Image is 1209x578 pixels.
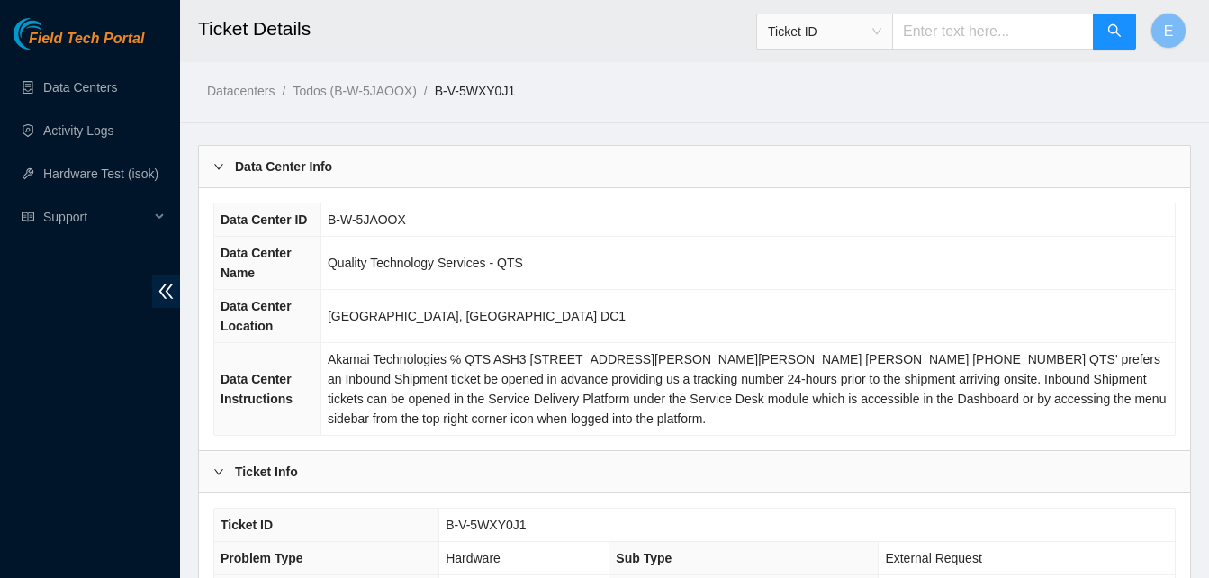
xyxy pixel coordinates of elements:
span: Data Center ID [221,212,307,227]
span: double-left [152,275,180,308]
button: E [1150,13,1186,49]
div: Ticket Info [199,451,1190,492]
span: Quality Technology Services - QTS [328,256,523,270]
span: right [213,161,224,172]
span: B-W-5JAOOX [328,212,406,227]
span: [GEOGRAPHIC_DATA], [GEOGRAPHIC_DATA] DC1 [328,309,626,323]
a: B-V-5WXY0J1 [435,84,515,98]
a: Datacenters [207,84,275,98]
span: Akamai Technologies ℅ QTS ASH3 [STREET_ADDRESS][PERSON_NAME][PERSON_NAME] [PERSON_NAME] [PHONE_NU... [328,352,1166,426]
span: Data Center Name [221,246,292,280]
a: Akamai TechnologiesField Tech Portal [14,32,144,56]
span: Problem Type [221,551,303,565]
input: Enter text here... [892,14,1094,50]
span: E [1164,20,1174,42]
span: / [282,84,285,98]
a: Data Centers [43,80,117,95]
b: Data Center Info [235,157,332,176]
button: search [1093,14,1136,50]
b: Ticket Info [235,462,298,482]
span: Hardware [446,551,501,565]
span: External Request [885,551,981,565]
span: read [22,211,34,223]
div: Data Center Info [199,146,1190,187]
span: B-V-5WXY0J1 [446,518,526,532]
a: Todos (B-W-5JAOOX) [293,84,416,98]
span: Ticket ID [768,18,881,45]
span: Data Center Instructions [221,372,293,406]
span: Data Center Location [221,299,292,333]
span: Field Tech Portal [29,31,144,48]
a: Activity Logs [43,123,114,138]
span: right [213,466,224,477]
span: Sub Type [616,551,672,565]
span: / [424,84,428,98]
span: search [1107,23,1122,41]
span: Ticket ID [221,518,273,532]
img: Akamai Technologies [14,18,91,50]
span: Support [43,199,149,235]
a: Hardware Test (isok) [43,167,158,181]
